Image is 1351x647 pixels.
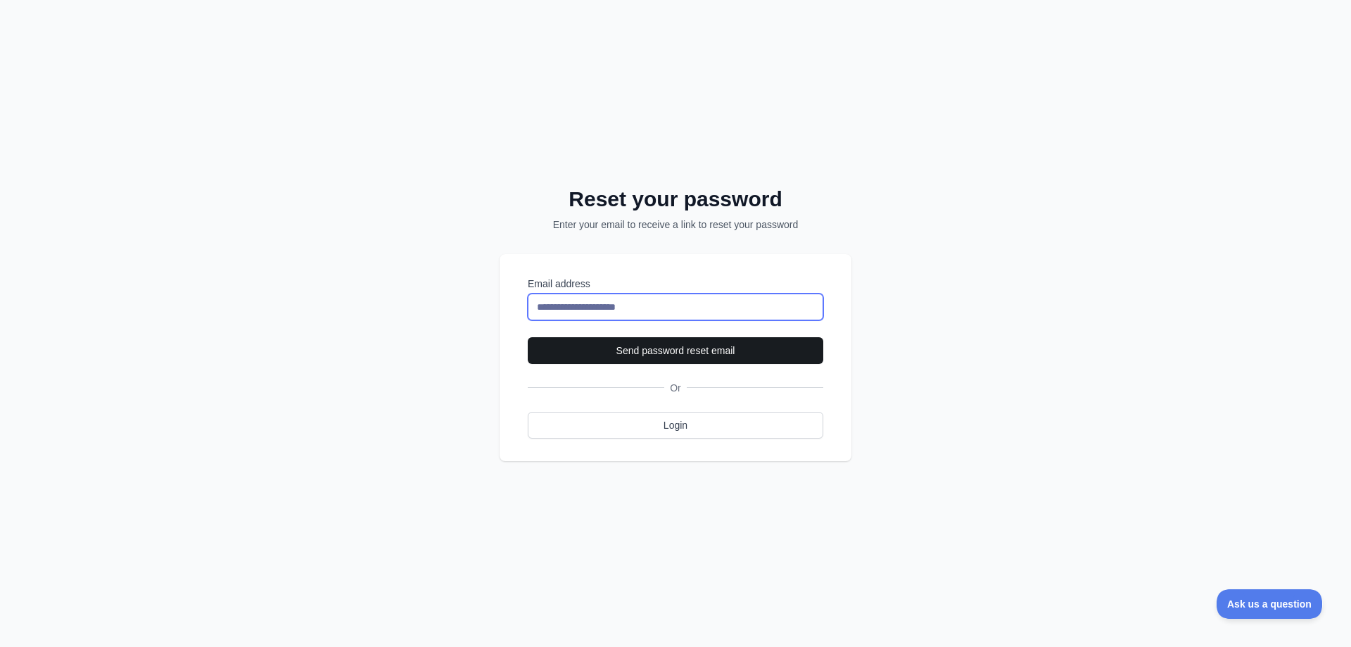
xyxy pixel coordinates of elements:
[664,381,687,395] span: Or
[528,337,823,364] button: Send password reset email
[518,218,833,232] p: Enter your email to receive a link to reset your password
[1217,589,1323,619] iframe: Toggle Customer Support
[518,187,833,212] h2: Reset your password
[528,412,823,439] a: Login
[528,277,823,291] label: Email address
